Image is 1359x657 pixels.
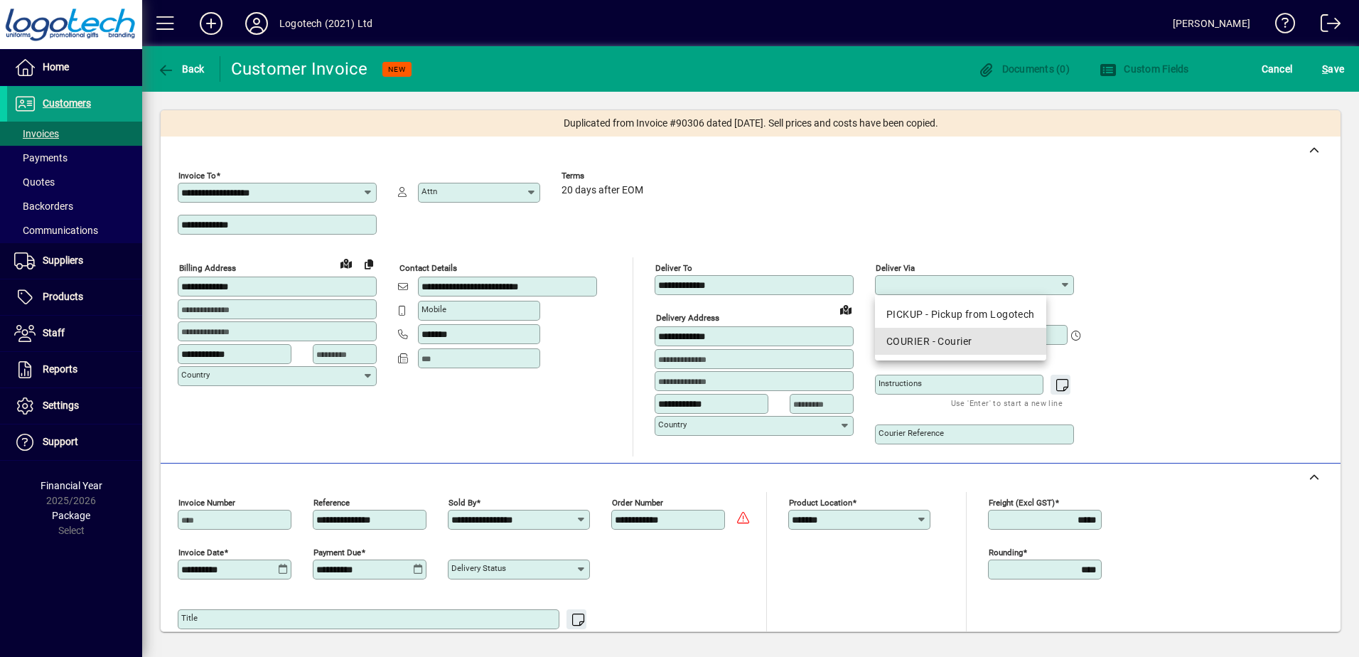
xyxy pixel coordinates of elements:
span: Invoices [14,128,59,139]
span: Support [43,436,78,447]
span: Suppliers [43,255,83,266]
a: Payments [7,146,142,170]
a: Logout [1310,3,1341,49]
mat-label: Sold by [448,498,476,508]
button: Documents (0) [974,56,1073,82]
span: Quotes [14,176,55,188]
mat-label: Deliver via [876,263,915,273]
mat-option: COURIER - Courier [875,328,1046,355]
mat-option: PICKUP - Pickup from Logotech [875,301,1046,328]
a: Communications [7,218,142,242]
mat-label: Deliver To [655,263,692,273]
mat-label: Country [181,370,210,380]
div: PICKUP - Pickup from Logotech [886,307,1035,322]
span: Backorders [14,201,73,212]
button: Save [1318,56,1348,82]
span: Documents (0) [977,63,1070,75]
span: Package [52,510,90,521]
a: Products [7,279,142,315]
button: Copy to Delivery address [358,252,380,275]
mat-label: Instructions [879,378,922,388]
mat-label: Freight (excl GST) [989,498,1055,508]
mat-label: Reference [313,498,350,508]
span: Duplicated from Invoice #90306 dated [DATE]. Sell prices and costs have been copied. [564,116,938,131]
a: Suppliers [7,243,142,279]
mat-label: Rounding [989,547,1023,557]
mat-label: Payment due [313,547,361,557]
button: Back [154,56,208,82]
a: View on map [834,298,857,321]
a: Reports [7,352,142,388]
mat-label: Delivery status [451,563,506,573]
mat-hint: Use 'Enter' to start a new line [951,395,1063,411]
a: View on map [335,252,358,274]
span: Staff [43,327,65,338]
a: Support [7,424,142,460]
span: NEW [388,65,406,74]
a: Backorders [7,194,142,218]
a: Invoices [7,122,142,146]
mat-label: Attn [421,186,437,196]
mat-label: Invoice number [178,498,235,508]
span: Terms [562,171,647,181]
mat-label: Invoice date [178,547,224,557]
span: Products [43,291,83,302]
div: [PERSON_NAME] [1173,12,1250,35]
mat-label: Title [181,613,198,623]
a: Home [7,50,142,85]
a: Knowledge Base [1264,3,1296,49]
a: Settings [7,388,142,424]
mat-hint: Use 'Enter' to start a new line [467,629,579,646]
div: Logotech (2021) Ltd [279,12,372,35]
mat-label: Product location [789,498,852,508]
button: Cancel [1258,56,1296,82]
mat-label: Country [658,420,687,429]
a: Quotes [7,170,142,194]
span: Custom Fields [1100,63,1189,75]
mat-label: Invoice To [178,171,216,181]
span: Payments [14,152,68,164]
span: ave [1322,58,1344,80]
span: Customers [43,97,91,109]
button: Custom Fields [1096,56,1193,82]
div: Customer Invoice [231,58,368,80]
mat-label: Mobile [421,304,446,314]
mat-label: Order number [612,498,663,508]
span: S [1322,63,1328,75]
a: Staff [7,316,142,351]
span: Reports [43,363,77,375]
button: Add [188,11,234,36]
span: Settings [43,400,79,411]
span: Financial Year [41,480,102,491]
div: COURIER - Courier [886,334,1035,349]
span: Communications [14,225,98,236]
span: Back [157,63,205,75]
button: Profile [234,11,279,36]
span: 20 days after EOM [562,185,643,196]
span: Cancel [1262,58,1293,80]
mat-label: Courier Reference [879,428,944,438]
app-page-header-button: Back [142,56,220,82]
span: Home [43,61,69,73]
